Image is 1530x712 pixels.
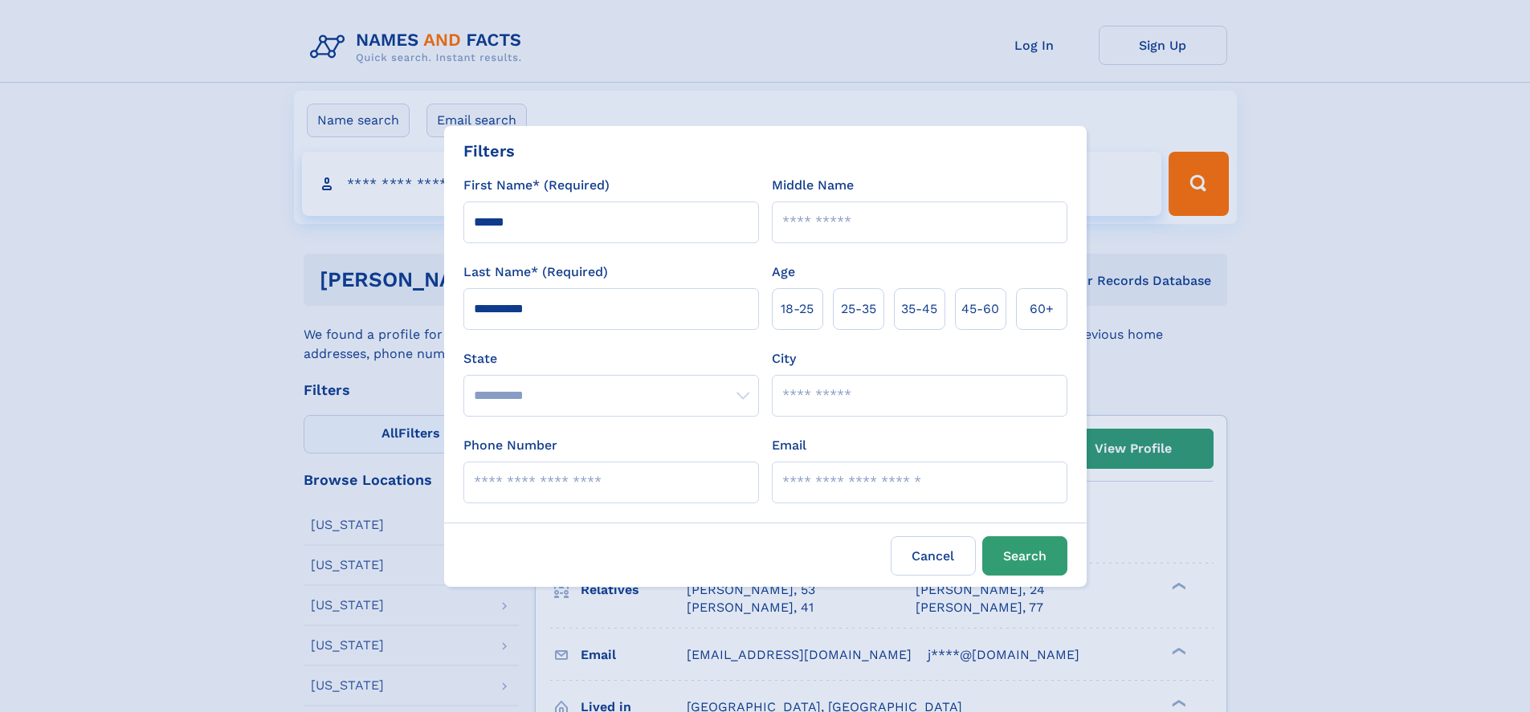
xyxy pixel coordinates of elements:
label: First Name* (Required) [463,176,610,195]
label: City [772,349,796,368]
label: Middle Name [772,176,854,195]
label: Age [772,262,795,282]
span: 60+ [1030,299,1054,319]
label: Last Name* (Required) [463,262,608,282]
span: 35‑45 [901,299,937,319]
label: Phone Number [463,436,557,455]
div: Filters [463,139,515,163]
label: Email [772,436,806,455]
label: Cancel [891,536,976,576]
span: 18‑25 [781,299,814,319]
button: Search [982,536,1067,576]
span: 45‑60 [961,299,999,319]
span: 25‑35 [841,299,876,319]
label: State [463,349,759,368]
